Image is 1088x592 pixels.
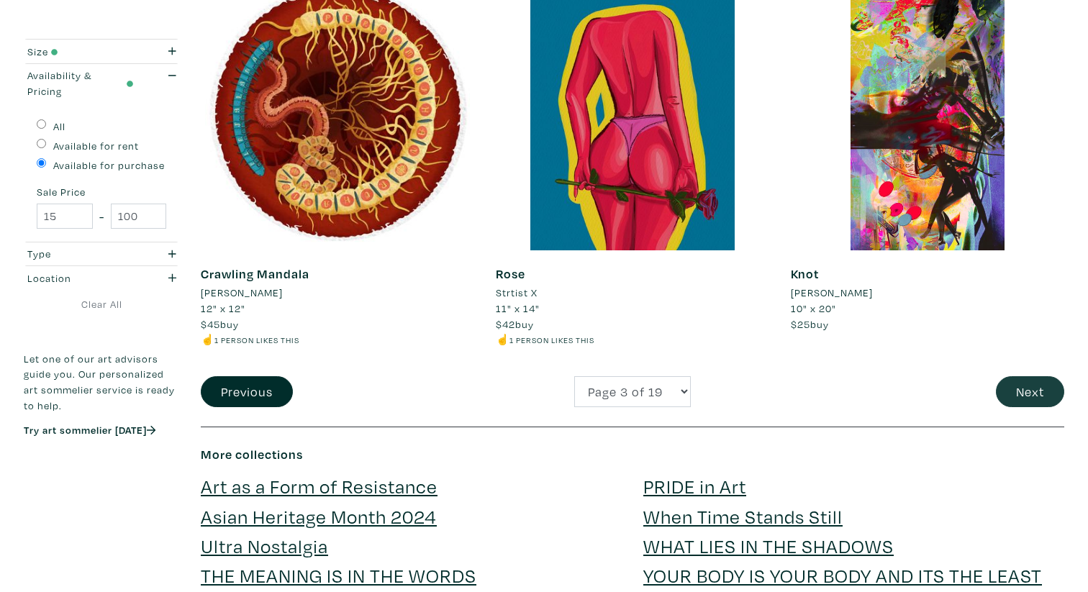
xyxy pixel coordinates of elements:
[214,334,299,345] small: 1 person likes this
[791,285,873,301] li: [PERSON_NAME]
[996,376,1064,407] button: Next
[24,423,156,437] a: Try art sommelier [DATE]
[201,504,437,529] a: Asian Heritage Month 2024
[791,265,819,282] a: Knot
[24,296,179,312] a: Clear All
[643,504,843,529] a: When Time Stands Still
[24,242,179,266] button: Type
[643,533,894,558] a: WHAT LIES IN THE SHADOWS
[201,473,438,498] a: Art as a Form of Resistance
[27,270,134,286] div: Location
[27,68,134,99] div: Availability & Pricing
[791,317,810,331] span: $25
[496,332,769,347] li: ☝️
[496,317,515,331] span: $42
[24,351,179,413] p: Let one of our art advisors guide you. Our personalized art sommelier service is ready to help.
[201,265,309,282] a: Crawling Mandala
[24,40,179,63] button: Size
[24,452,179,482] iframe: Customer reviews powered by Trustpilot
[53,119,65,135] label: All
[201,317,239,331] span: buy
[496,285,769,301] a: Strtist X
[496,317,534,331] span: buy
[509,334,594,345] small: 1 person likes this
[99,206,104,226] span: -
[201,317,220,331] span: $45
[201,285,474,301] a: [PERSON_NAME]
[201,376,293,407] button: Previous
[791,317,829,331] span: buy
[27,44,134,60] div: Size
[791,301,836,315] span: 10" x 20"
[791,285,1064,301] a: [PERSON_NAME]
[201,563,476,588] a: THE MEANING IS IN THE WORDS
[201,533,328,558] a: Ultra Nostalgia
[496,285,538,301] li: Strtist X
[53,158,165,173] label: Available for purchase
[201,285,283,301] li: [PERSON_NAME]
[24,64,179,103] button: Availability & Pricing
[53,138,139,154] label: Available for rent
[201,332,474,347] li: ☝️
[643,473,746,498] a: PRIDE in Art
[201,301,245,315] span: 12" x 12"
[201,447,1064,463] h6: More collections
[496,301,540,315] span: 11" x 14"
[37,187,166,197] small: Sale Price
[27,246,134,262] div: Type
[24,266,179,290] button: Location
[496,265,525,282] a: Rose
